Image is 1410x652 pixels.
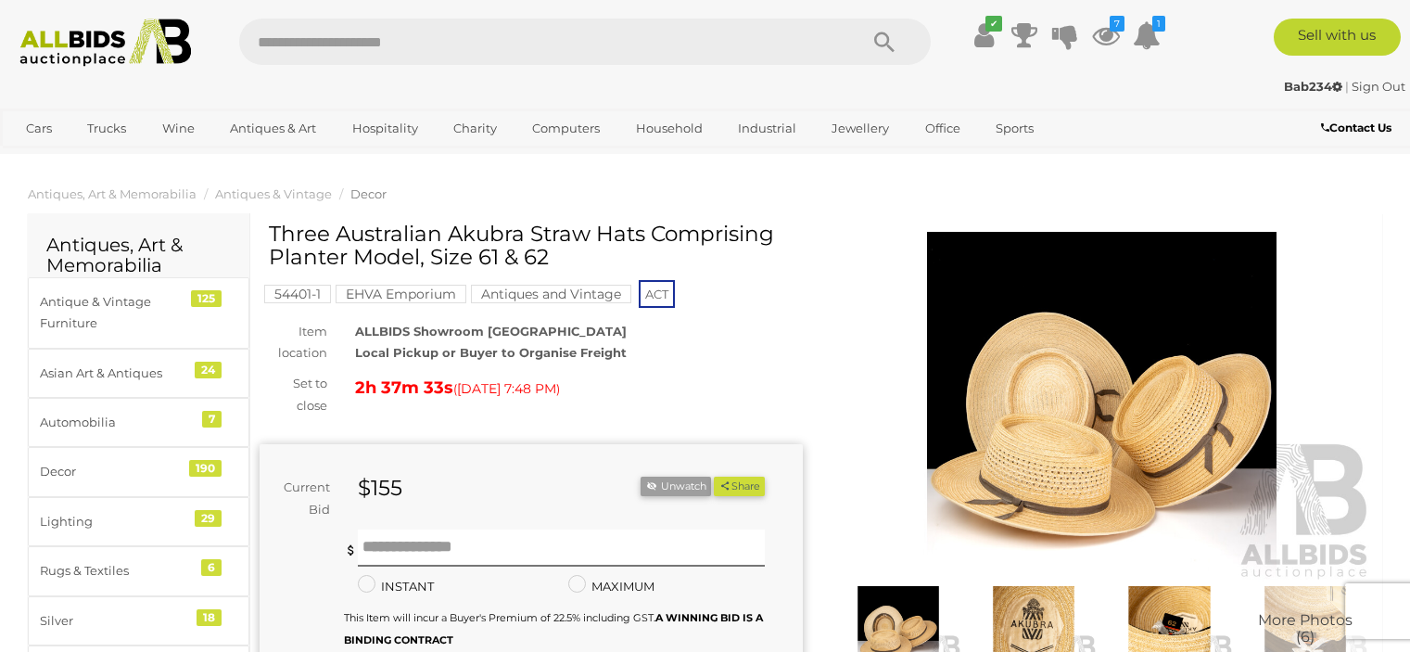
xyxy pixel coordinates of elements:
strong: Bab234 [1284,79,1342,94]
a: Contact Us [1321,118,1396,138]
a: Bab234 [1284,79,1345,94]
div: Lighting [40,511,193,532]
li: Unwatch this item [641,477,711,496]
a: Sign Out [1352,79,1405,94]
div: 190 [189,460,222,477]
strong: Local Pickup or Buyer to Organise Freight [355,345,627,360]
small: This Item will incur a Buyer's Premium of 22.5% including GST. [344,611,763,646]
a: Antiques and Vintage [471,287,631,301]
a: Lighting 29 [28,497,249,546]
a: 7 [1092,19,1120,52]
button: Search [838,19,931,65]
div: 7 [202,411,222,428]
a: 54401-1 [264,287,331,301]
button: Share [714,477,765,496]
div: 29 [195,510,222,527]
a: EHVA Emporium [336,287,466,301]
mark: Antiques and Vintage [471,285,631,303]
b: Contact Us [1321,121,1391,134]
a: Sports [984,113,1046,144]
div: Rugs & Textiles [40,560,193,582]
a: Household [624,113,715,144]
i: 7 [1110,16,1124,32]
a: Antique & Vintage Furniture 125 [28,277,249,349]
a: 1 [1133,19,1161,52]
img: Three Australian Akubra Straw Hats Comprising Planter Model, Size 61 & 62 [831,232,1374,582]
a: ✔ [970,19,997,52]
a: Antiques, Art & Memorabilia [28,186,197,201]
i: ✔ [985,16,1002,32]
span: | [1345,79,1349,94]
a: Wine [150,113,207,144]
div: 18 [197,609,222,626]
div: 6 [201,559,222,576]
a: Jewellery [819,113,901,144]
a: Industrial [726,113,808,144]
strong: $155 [358,475,402,501]
label: MAXIMUM [568,576,654,597]
a: Decor [350,186,387,201]
a: Antiques & Art [218,113,328,144]
b: A WINNING BID IS A BINDING CONTRACT [344,611,763,646]
label: INSTANT [358,576,434,597]
button: Unwatch [641,477,711,496]
i: 1 [1152,16,1165,32]
img: Allbids.com.au [10,19,201,67]
a: Office [913,113,972,144]
div: Automobilia [40,412,193,433]
span: [DATE] 7:48 PM [457,380,556,397]
div: Item location [246,321,341,364]
div: Set to close [246,373,341,416]
a: Automobilia 7 [28,398,249,447]
div: Silver [40,610,193,632]
a: Asian Art & Antiques 24 [28,349,249,398]
a: Computers [520,113,612,144]
a: Charity [441,113,509,144]
a: Decor 190 [28,447,249,496]
a: Silver 18 [28,596,249,646]
a: Rugs & Textiles 6 [28,546,249,595]
a: [GEOGRAPHIC_DATA] [14,144,170,174]
span: ( ) [453,381,560,396]
mark: 54401-1 [264,285,331,303]
a: Cars [14,113,64,144]
div: 24 [195,362,222,378]
mark: EHVA Emporium [336,285,466,303]
div: Antique & Vintage Furniture [40,291,193,335]
div: Current Bid [260,477,344,520]
h2: Antiques, Art & Memorabilia [46,235,231,275]
span: More Photos (6) [1258,612,1353,645]
div: Decor [40,461,193,482]
span: ACT [639,280,675,308]
a: Trucks [75,113,138,144]
div: 125 [191,290,222,307]
strong: 2h 37m 33s [355,377,453,398]
h1: Three Australian Akubra Straw Hats Comprising Planter Model, Size 61 & 62 [269,223,798,270]
a: Hospitality [340,113,430,144]
a: Sell with us [1274,19,1401,56]
div: Asian Art & Antiques [40,363,193,384]
a: Antiques & Vintage [215,186,332,201]
strong: ALLBIDS Showroom [GEOGRAPHIC_DATA] [355,324,627,339]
